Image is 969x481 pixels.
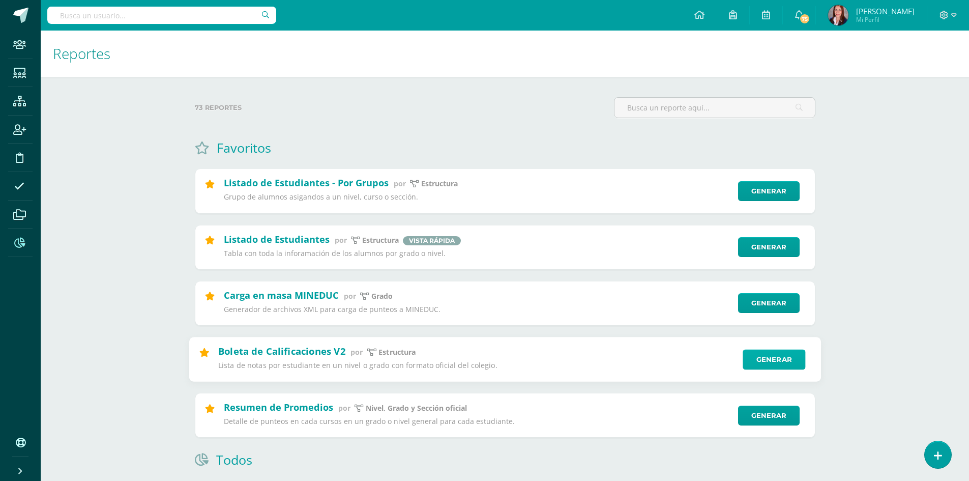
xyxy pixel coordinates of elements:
a: Generar [738,237,800,257]
a: Generar [738,293,800,313]
span: 75 [799,13,810,24]
p: Tabla con toda la inforamación de los alumnos por grado o nivel. [224,249,731,258]
p: Estructura [421,179,458,188]
p: Lista de notas por estudiante en un nivel o grado con formato oficial del colegio. [218,361,736,371]
input: Busca un usuario... [47,7,276,24]
span: Reportes [53,44,110,63]
img: f519f5c71b4249acbc874d735f4f43e2.png [828,5,848,25]
a: Generar [743,349,805,370]
h1: Todos [216,451,252,468]
span: Mi Perfil [856,15,915,24]
span: Vista rápida [403,236,461,245]
span: por [350,347,363,356]
span: por [338,403,350,413]
h2: Listado de Estudiantes - Por Grupos [224,177,389,189]
p: Estructura [378,348,416,357]
label: 73 reportes [195,97,606,118]
p: Estructura [362,236,399,245]
p: Grado [371,292,393,301]
h2: Resumen de Promedios [224,401,333,413]
h2: Boleta de Calificaciones V2 [218,345,345,357]
input: Busca un reporte aquí... [614,98,815,118]
p: Generador de archivos XML para carga de punteos a MINEDUC. [224,305,731,314]
a: Generar [738,181,800,201]
h2: Listado de Estudiantes [224,233,330,245]
p: Grupo de alumnos asigandos a un nivel, curso o sección. [224,192,731,202]
p: Nivel, Grado y Sección oficial [366,404,467,413]
h2: Carga en masa MINEDUC [224,289,339,301]
span: por [394,179,406,188]
p: Detalle de punteos en cada cursos en un grado o nivel general para cada estudiante. [224,417,731,426]
a: Generar [738,406,800,426]
span: [PERSON_NAME] [856,6,915,16]
span: por [335,235,347,245]
h1: Favoritos [217,139,271,156]
span: por [344,291,356,301]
